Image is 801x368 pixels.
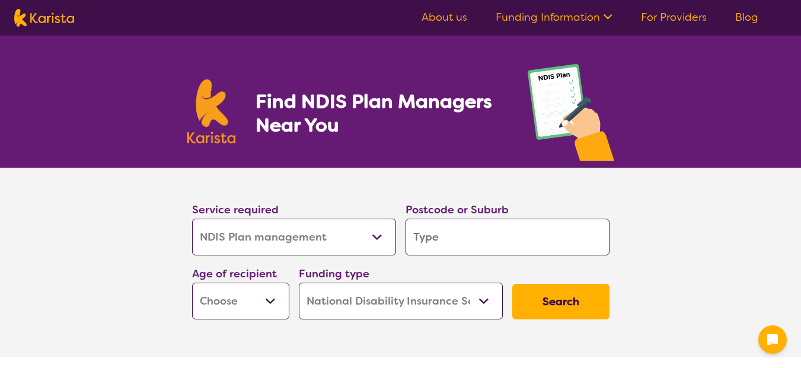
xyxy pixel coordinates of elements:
input: Type [406,219,609,255]
label: Postcode or Suburb [406,203,509,217]
img: Karista logo [187,79,236,143]
label: Service required [192,203,279,217]
a: About us [422,10,467,24]
h1: Find NDIS Plan Managers Near You [256,89,503,137]
label: Age of recipient [192,267,277,281]
img: Karista logo [14,9,74,27]
img: plan-management [528,64,614,168]
a: Blog [735,10,758,24]
button: Search [512,284,609,319]
label: Funding type [299,267,369,281]
a: Funding Information [496,10,612,24]
a: For Providers [641,10,707,24]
